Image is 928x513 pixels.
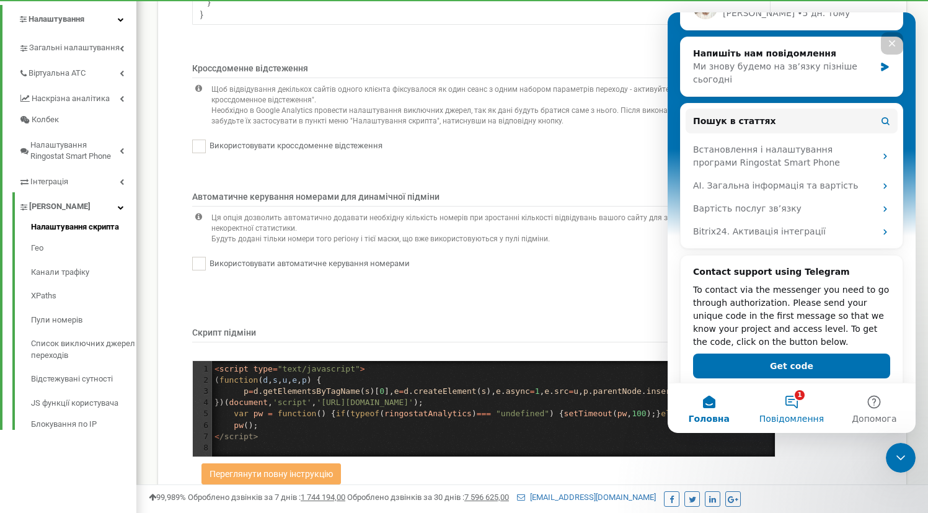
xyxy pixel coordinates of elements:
span: Повідомлення [92,402,156,411]
span: typeof [350,409,379,418]
span: function [219,375,259,385]
span: "text/javascript" [278,364,360,373]
span: async [506,386,530,396]
a: Переглянути повну інструкцію [201,470,341,479]
span: insertBefore [647,386,705,396]
div: 5 [193,408,211,419]
a: Колбек [19,109,136,131]
span: s [273,375,278,385]
span: ringostatAnalytics [384,409,472,418]
a: Пули номерів [31,308,136,332]
span: createElement [413,386,477,396]
div: Вартість послуг зв’язку [25,190,208,203]
span: 1 [535,386,540,396]
a: Блокування по IP [31,416,136,430]
button: Допомога [166,371,248,421]
span: Колбек [32,114,59,126]
span: parentNode [593,386,642,396]
div: Bitrix24. Активація інтеграції [18,208,230,231]
div: 2 [193,375,211,386]
p: Будуть додані тільки номери того регіону і тієї маски, що вже використовуються у пулі підміни. [211,234,771,244]
span: getElementsByTagName [263,386,360,396]
span: document [229,398,268,407]
span: === [477,409,491,418]
p: Необхідно в Google Analytics провести налаштування виключних джерел, так як дані будуть братися с... [211,105,771,127]
span: setTimeout [564,409,612,418]
span: 0 [379,386,384,396]
span: e [394,386,399,396]
span: pw [617,409,627,418]
a: Гео [31,236,136,261]
u: 7 596 625,00 [464,493,509,502]
span: 'script' [273,398,312,407]
span: [PERSON_NAME] [29,201,91,213]
a: Віртуальна АТС [19,59,136,84]
div: AI. Загальна інформація та вартість [25,167,208,180]
span: Головна [20,402,61,411]
div: 1 [193,364,211,375]
span: d [263,375,268,385]
label: Використовувати автоматичне керування номерами [206,258,410,270]
a: XPaths [31,284,136,308]
span: type [254,364,273,373]
a: Загальні налаштування [19,33,136,59]
span: Налаштування Ringostat Smart Phone [30,140,120,163]
span: = [530,386,535,396]
span: Загальні налаштування [29,42,120,54]
span: })( , , ); [214,398,423,407]
a: [PERSON_NAME] [19,192,136,218]
button: Get code [25,341,223,366]
span: "undefined" [496,409,549,418]
span: () { ( ( ) ) { ( , );} { . ( );}}; [214,409,889,418]
span: p [302,375,307,385]
span: (); [214,421,259,430]
div: Встановлення і налаштування програми Ringostat Smart Phone [25,131,208,157]
p: Ця опція дозволить автоматично додавати необхідну кількість номерів при зростанні кількості відві... [211,213,771,234]
span: pw [234,421,244,430]
span: '[URL][DOMAIN_NAME]' [316,398,413,407]
span: p [583,386,588,396]
span: . ( )[ ], . ( ), . , . , . . ( , ); [214,386,734,396]
p: Автоматичне керування номерами для динамічної підміни [192,190,771,207]
a: Список виключних джерел переходів [31,332,136,367]
button: Пошук в статтях [18,96,230,121]
span: = [273,364,278,373]
div: 4 [193,397,211,408]
span: ( ( , , , , ) { [214,375,321,385]
span: else [661,409,680,418]
span: = [568,386,573,396]
span: s [482,386,487,396]
span: Пошук в статтях [25,102,108,115]
span: d [254,386,259,396]
button: Повідомлення [82,371,165,421]
span: Оброблено дзвінків за 30 днів : [347,493,509,502]
div: Bitrix24. Активація інтеграції [25,213,208,226]
span: s [365,386,370,396]
div: AI. Загальна інформація та вартість [18,162,230,185]
iframe: Intercom live chat [886,443,916,473]
a: JS функції користувача [31,391,136,416]
div: 7 [193,431,211,442]
span: Налаштування [29,14,84,24]
span: Допомога [184,402,229,411]
span: e [292,375,297,385]
a: Канали трафіку [31,261,136,285]
p: Кроссдоменне відстеження [192,62,771,78]
a: Налаштування [2,5,136,34]
span: Віртуальна АТС [29,68,86,79]
span: < [214,432,219,441]
span: > [360,364,365,373]
span: u [573,386,578,396]
div: Напишіть нам повідомленняМи знову будемо на зв’язку пізніше сьогодні [12,24,236,84]
span: e [544,386,549,396]
div: 8 [193,442,211,453]
span: u [283,375,288,385]
div: 6 [193,420,211,431]
iframe: Intercom live chat [668,12,916,433]
div: To contact via the messenger you need to go through authorization. Please send your unique code i... [25,271,223,336]
span: e [496,386,501,396]
div: Закрити [213,20,236,42]
span: Оброблено дзвінків за 7 днів : [188,493,345,502]
span: Наскрізна аналітика [32,93,110,105]
a: [EMAIL_ADDRESS][DOMAIN_NAME] [517,493,656,502]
